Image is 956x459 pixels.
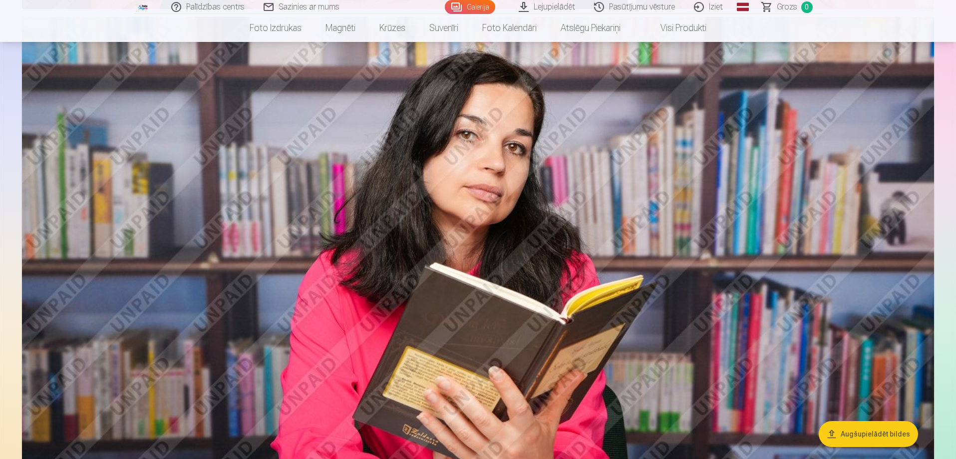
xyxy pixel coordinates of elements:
a: Visi produkti [633,14,718,42]
span: 0 [801,1,813,13]
button: Augšupielādēt bildes [819,421,918,447]
a: Foto kalendāri [470,14,549,42]
a: Suvenīri [417,14,470,42]
a: Foto izdrukas [238,14,314,42]
a: Krūzes [367,14,417,42]
img: /fa1 [138,4,149,10]
span: Grozs [777,1,797,13]
a: Magnēti [314,14,367,42]
a: Atslēgu piekariņi [549,14,633,42]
